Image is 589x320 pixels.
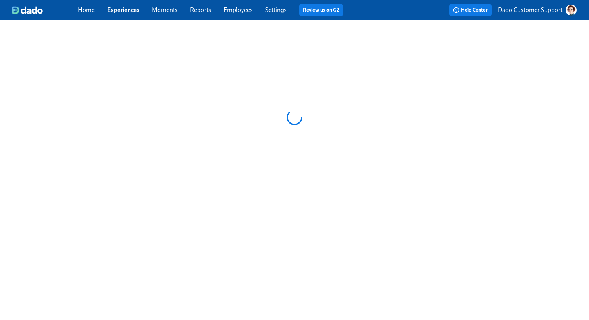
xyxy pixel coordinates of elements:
[303,6,339,14] a: Review us on G2
[190,6,211,14] a: Reports
[224,6,253,14] a: Employees
[12,6,78,14] a: dado
[78,6,95,14] a: Home
[299,4,343,16] button: Review us on G2
[265,6,287,14] a: Settings
[152,6,178,14] a: Moments
[107,6,139,14] a: Experiences
[12,6,43,14] img: dado
[566,5,577,16] img: AATXAJw-nxTkv1ws5kLOi-TQIsf862R-bs_0p3UQSuGH=s96-c
[498,5,577,16] button: Dado Customer Support
[453,6,488,14] span: Help Center
[449,4,492,16] button: Help Center
[498,6,563,14] p: Dado Customer Support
